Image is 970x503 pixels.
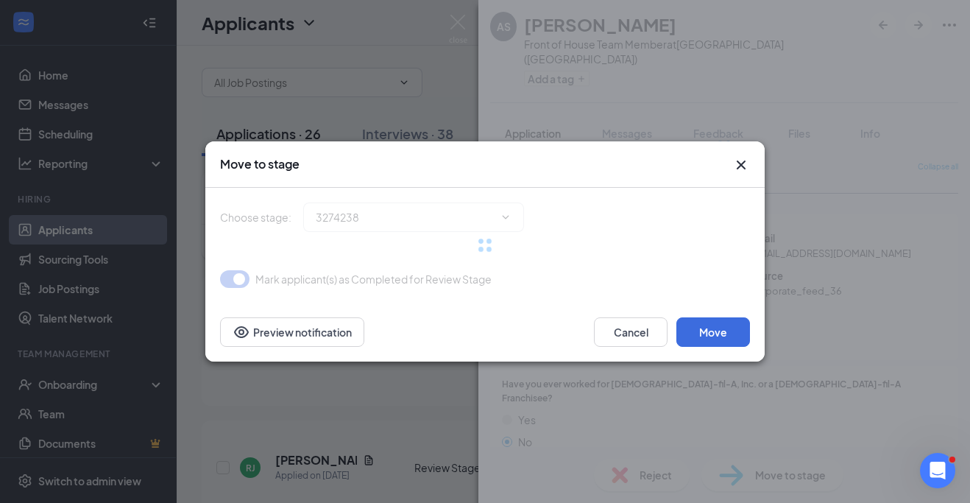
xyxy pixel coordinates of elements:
button: Close [732,156,750,174]
button: Cancel [594,317,668,347]
svg: Cross [732,156,750,174]
button: Move [676,317,750,347]
button: Preview notificationEye [220,317,364,347]
iframe: Intercom live chat [920,453,955,488]
h3: Move to stage [220,156,300,172]
svg: Eye [233,323,250,341]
